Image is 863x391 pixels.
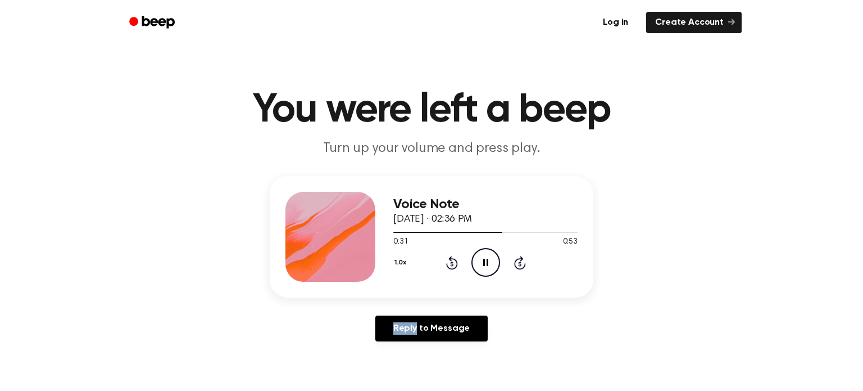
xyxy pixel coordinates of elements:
h3: Voice Note [393,197,578,212]
h1: You were left a beep [144,90,719,131]
span: [DATE] · 02:36 PM [393,214,472,224]
span: 0:53 [563,236,578,248]
a: Reply to Message [375,316,488,341]
a: Log in [592,10,639,35]
span: 0:31 [393,236,408,248]
button: 1.0x [393,253,410,272]
p: Turn up your volume and press play. [216,140,647,158]
a: Create Account [646,12,742,33]
a: Beep [121,12,185,34]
